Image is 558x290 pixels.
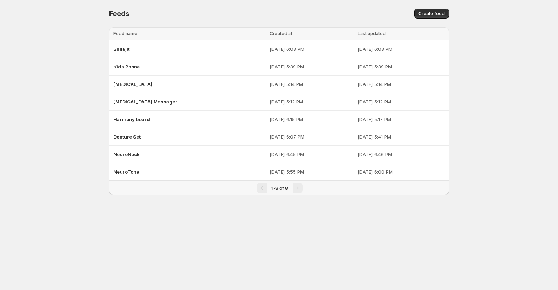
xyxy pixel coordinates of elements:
span: Feeds [109,9,129,18]
span: NeuroTone [113,169,139,175]
span: Created at [270,31,292,36]
span: 1-8 of 8 [271,185,288,191]
p: [DATE] 6:45 PM [270,151,353,158]
span: Kids Phone [113,64,140,69]
p: [DATE] 6:00 PM [358,168,445,175]
span: Create feed [418,11,445,16]
span: Shilajit [113,46,130,52]
p: [DATE] 5:12 PM [358,98,445,105]
span: Last updated [358,31,386,36]
span: [MEDICAL_DATA] Massager [113,99,177,105]
p: [DATE] 5:12 PM [270,98,353,105]
nav: Pagination [109,180,449,195]
p: [DATE] 5:41 PM [358,133,445,140]
p: [DATE] 5:14 PM [270,81,353,88]
p: [DATE] 6:03 PM [270,45,353,53]
button: Create feed [414,9,449,19]
p: [DATE] 5:55 PM [270,168,353,175]
p: [DATE] 5:39 PM [270,63,353,70]
span: Denture Set [113,134,141,140]
p: [DATE] 6:07 PM [270,133,353,140]
span: NeuroNeck [113,151,140,157]
span: [MEDICAL_DATA] [113,81,152,87]
p: [DATE] 5:17 PM [358,116,445,123]
p: [DATE] 5:14 PM [358,81,445,88]
span: Feed name [113,31,137,36]
p: [DATE] 6:46 PM [358,151,445,158]
p: [DATE] 6:03 PM [358,45,445,53]
span: Harmony board [113,116,150,122]
p: [DATE] 5:39 PM [358,63,445,70]
p: [DATE] 6:15 PM [270,116,353,123]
